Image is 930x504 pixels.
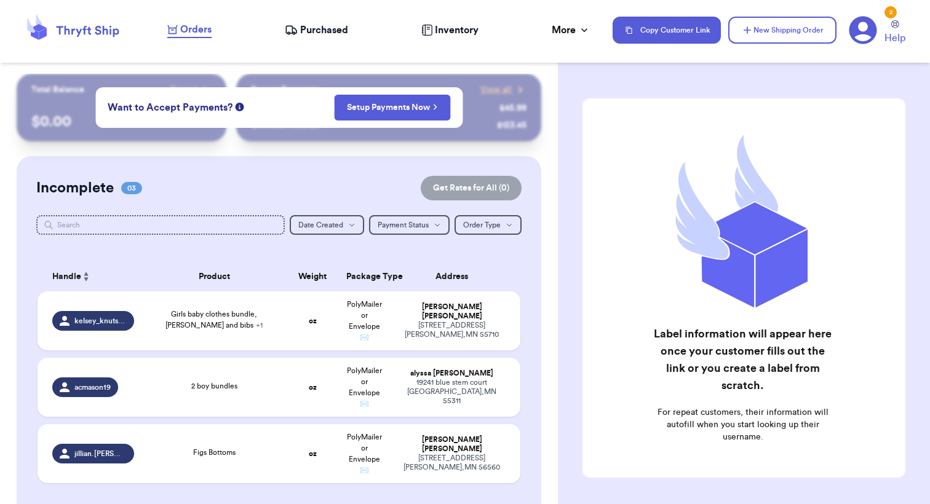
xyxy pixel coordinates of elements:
[170,84,212,96] a: Payout
[347,301,382,341] span: PolyMailer or Envelope ✉️
[884,31,905,45] span: Help
[435,23,479,37] span: Inventory
[653,406,833,443] p: For repeat customers, their information will autofill when you start looking up their username.
[480,84,527,96] a: View all
[849,16,877,44] a: 2
[421,23,479,37] a: Inventory
[398,302,506,321] div: [PERSON_NAME] [PERSON_NAME]
[165,310,263,329] span: Girls baby clothes bundle, [PERSON_NAME] and bibs
[398,454,506,472] div: [STREET_ADDRESS] [PERSON_NAME] , MN 56560
[884,6,897,18] div: 2
[347,433,382,474] span: PolyMailer or Envelope ✉️
[463,221,501,229] span: Order Type
[378,221,429,229] span: Payment Status
[52,270,81,283] span: Handle
[728,17,837,44] button: New Shipping Order
[480,84,512,96] span: View all
[309,450,317,457] strong: oz
[36,215,285,235] input: Search
[398,321,506,339] div: [STREET_ADDRESS] [PERSON_NAME] , MN 55710
[74,449,127,459] span: jillian.[PERSON_NAME]
[309,317,317,325] strong: oz
[256,321,263,329] span: + 1
[398,435,506,454] div: [PERSON_NAME] [PERSON_NAME]
[421,176,522,200] button: Get Rates for All (0)
[121,182,142,194] span: 03
[31,84,84,96] p: Total Balance
[167,22,212,38] a: Orders
[108,100,232,115] span: Want to Accept Payments?
[884,20,905,45] a: Help
[398,369,506,378] div: alyssa [PERSON_NAME]
[653,325,833,394] h2: Label information will appear here once your customer fills out the link or you create a label fr...
[141,262,287,291] th: Product
[398,378,506,406] div: 19241 blue stem court [GEOGRAPHIC_DATA] , MN 55311
[74,382,111,392] span: acmason19
[31,112,212,132] p: $ 0.00
[455,215,522,235] button: Order Type
[251,84,319,96] p: Recent Payments
[36,178,114,198] h2: Incomplete
[497,119,527,132] div: $ 123.45
[613,17,721,44] button: Copy Customer Link
[298,221,343,229] span: Date Created
[74,316,127,326] span: kelsey_knutson
[81,269,91,284] button: Sort ascending
[191,382,237,390] span: 2 boy bundles
[287,262,338,291] th: Weight
[552,23,590,37] div: More
[369,215,450,235] button: Payment Status
[309,384,317,391] strong: oz
[391,262,520,291] th: Address
[290,215,364,235] button: Date Created
[170,84,197,96] span: Payout
[300,23,348,37] span: Purchased
[499,102,527,114] div: $ 45.99
[334,95,450,120] button: Setup Payments Now
[347,101,437,114] a: Setup Payments Now
[180,22,212,37] span: Orders
[285,23,348,37] a: Purchased
[347,367,382,408] span: PolyMailer or Envelope ✉️
[339,262,391,291] th: Package Type
[193,449,236,456] span: Figs Bottoms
